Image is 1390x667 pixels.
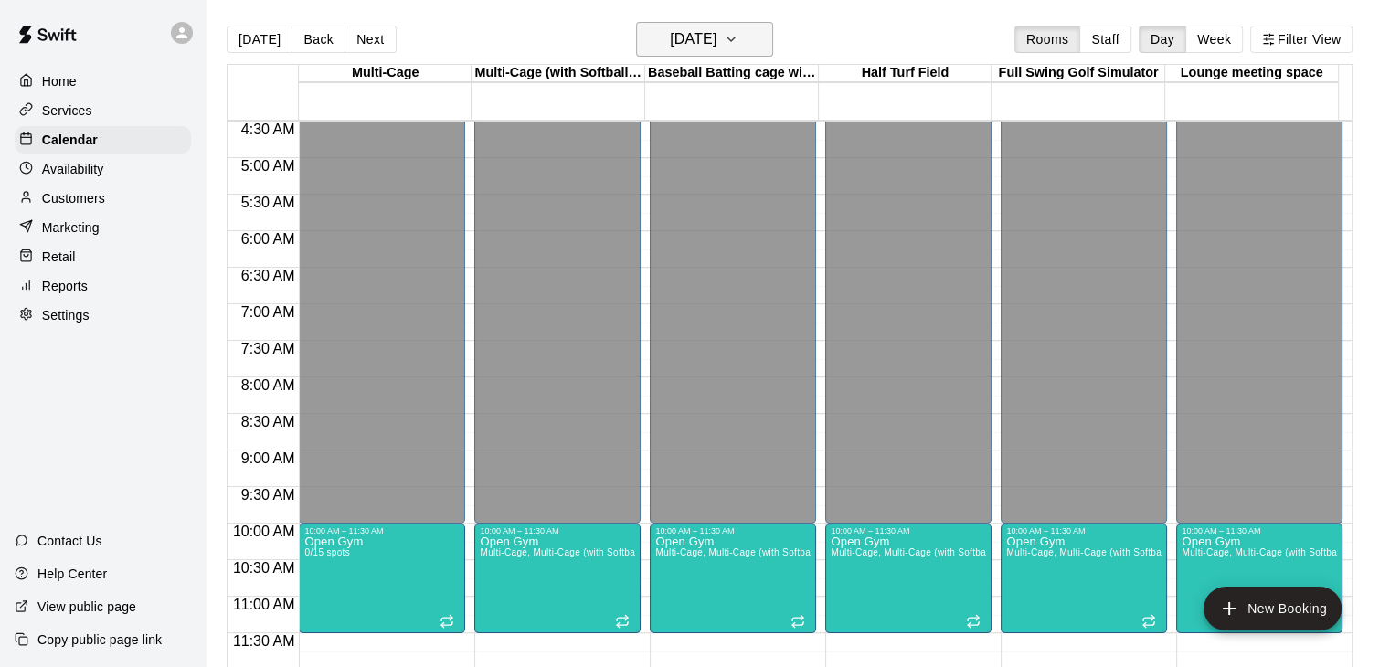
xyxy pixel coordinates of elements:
div: 10:00 AM – 11:30 AM [1182,526,1337,535]
div: 10:00 AM – 11:30 AM: Open Gym [299,524,465,633]
button: Rooms [1014,26,1080,53]
a: Calendar [15,126,191,154]
a: Reports [15,272,191,300]
div: 10:00 AM – 11:30 AM: Open Gym [825,524,992,633]
span: Recurring event [966,614,981,629]
p: Home [42,72,77,90]
span: 7:30 AM [237,341,300,356]
span: Recurring event [615,614,630,629]
button: add [1204,587,1342,630]
button: Filter View [1250,26,1353,53]
span: 8:00 AM [237,377,300,393]
h6: [DATE] [670,26,716,52]
p: Marketing [42,218,100,237]
span: Recurring event [440,614,454,629]
span: Recurring event [790,614,805,629]
a: Settings [15,302,191,329]
span: 10:00 AM [228,524,300,539]
span: 11:30 AM [228,633,300,649]
p: Settings [42,306,90,324]
span: 5:30 AM [237,195,300,210]
p: View public page [37,598,136,616]
p: Calendar [42,131,98,149]
span: Recurring event [1141,614,1156,629]
a: Home [15,68,191,95]
p: Availability [42,160,104,178]
span: 6:00 AM [237,231,300,247]
span: 9:30 AM [237,487,300,503]
button: [DATE] [227,26,292,53]
p: Copy public page link [37,630,162,649]
p: Customers [42,189,105,207]
span: 10:30 AM [228,560,300,576]
div: Half Turf Field [819,65,992,82]
a: Services [15,97,191,124]
div: 10:00 AM – 11:30 AM [1006,526,1162,535]
button: Week [1185,26,1243,53]
div: 10:00 AM – 11:30 AM [655,526,811,535]
span: Multi-Cage, Multi-Cage (with Softball Machine), Baseball Batting cage with HITRAX, Half Turf Fiel... [655,547,1303,557]
div: 10:00 AM – 11:30 AM [831,526,986,535]
div: 10:00 AM – 11:30 AM: Open Gym [650,524,816,633]
span: 0/15 spots filled [304,547,349,557]
div: Multi-Cage (with Softball Machine) [472,65,645,82]
div: 10:00 AM – 11:30 AM: Open Gym [474,524,641,633]
span: 5:00 AM [237,158,300,174]
button: Back [292,26,345,53]
p: Contact Us [37,532,102,550]
span: 6:30 AM [237,268,300,283]
p: Retail [42,248,76,266]
div: 10:00 AM – 11:30 AM [304,526,460,535]
div: 10:00 AM – 11:30 AM [480,526,635,535]
span: 11:00 AM [228,597,300,612]
div: Full Swing Golf Simulator [992,65,1165,82]
button: Staff [1079,26,1131,53]
a: Marketing [15,214,191,241]
div: 10:00 AM – 11:30 AM: Open Gym [1001,524,1167,633]
button: Day [1139,26,1186,53]
span: 4:30 AM [237,122,300,137]
p: Services [42,101,92,120]
a: Availability [15,155,191,183]
p: Reports [42,277,88,295]
button: Next [345,26,396,53]
div: 10:00 AM – 11:30 AM: Open Gym [1176,524,1342,633]
a: Retail [15,243,191,270]
span: Multi-Cage, Multi-Cage (with Softball Machine), Baseball Batting cage with HITRAX, Half Turf Fiel... [480,547,1128,557]
div: Multi-Cage [299,65,472,82]
div: Baseball Batting cage with HITRAX [645,65,819,82]
p: Help Center [37,565,107,583]
span: 8:30 AM [237,414,300,429]
div: Lounge meeting space [1165,65,1339,82]
button: [DATE] [636,22,773,57]
a: Customers [15,185,191,212]
span: 7:00 AM [237,304,300,320]
span: 9:00 AM [237,450,300,466]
